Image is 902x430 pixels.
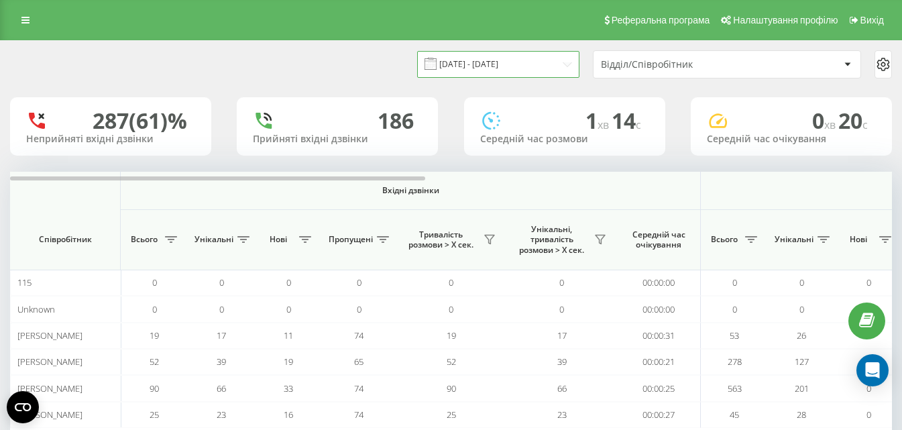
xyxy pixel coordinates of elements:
span: 201 [795,382,809,394]
div: Середній час очікування [707,133,876,145]
td: 00:00:00 [617,270,701,296]
span: 74 [354,329,363,341]
div: Відділ/Співробітник [601,59,761,70]
span: 278 [728,356,742,368]
span: 25 [150,409,159,421]
span: c [862,117,868,132]
span: 26 [797,329,806,341]
div: 186 [378,108,414,133]
span: 115 [17,276,32,288]
td: 00:00:25 [617,375,701,401]
span: Співробітник [21,234,109,245]
span: 65 [354,356,363,368]
span: 11 [284,329,293,341]
span: 0 [866,382,871,394]
span: 0 [152,276,157,288]
span: 0 [812,106,838,135]
span: 74 [354,382,363,394]
span: 0 [449,303,453,315]
span: Унікальні [194,234,233,245]
div: Open Intercom Messenger [856,354,889,386]
span: 0 [357,276,361,288]
span: 0 [219,303,224,315]
span: [PERSON_NAME] [17,356,82,368]
span: 0 [866,409,871,421]
span: 74 [354,409,363,421]
span: 52 [447,356,456,368]
span: 39 [557,356,567,368]
button: Open CMP widget [7,391,39,423]
span: 563 [728,382,742,394]
span: [PERSON_NAME] [17,329,82,341]
span: Вихід [860,15,884,25]
td: 00:00:27 [617,402,701,428]
span: 23 [217,409,226,421]
span: 45 [730,409,739,421]
div: Неприйняті вхідні дзвінки [26,133,195,145]
span: 127 [795,356,809,368]
td: 00:00:31 [617,323,701,349]
span: 66 [557,382,567,394]
span: 14 [612,106,641,135]
span: [PERSON_NAME] [17,382,82,394]
span: 28 [797,409,806,421]
span: 0 [286,303,291,315]
span: Нові [842,234,875,245]
span: 17 [217,329,226,341]
span: 53 [730,329,739,341]
span: 0 [732,276,737,288]
span: 52 [150,356,159,368]
span: 1 [585,106,612,135]
span: 19 [284,356,293,368]
span: 0 [799,276,804,288]
span: 0 [357,303,361,315]
span: 66 [217,382,226,394]
span: Унікальні [775,234,813,245]
span: 0 [559,276,564,288]
span: Всього [708,234,741,245]
span: [PERSON_NAME] [17,409,82,421]
span: 0 [449,276,453,288]
span: 0 [286,276,291,288]
td: 00:00:00 [617,296,701,322]
span: 19 [447,329,456,341]
span: Нові [262,234,295,245]
div: Прийняті вхідні дзвінки [253,133,422,145]
span: 0 [799,303,804,315]
span: 17 [557,329,567,341]
span: c [636,117,641,132]
span: 25 [447,409,456,421]
span: Унікальні, тривалість розмови > Х сек. [513,224,590,256]
span: Налаштування профілю [733,15,838,25]
span: Реферальна програма [612,15,710,25]
span: 0 [219,276,224,288]
span: 0 [866,276,871,288]
span: 16 [284,409,293,421]
span: 0 [559,303,564,315]
span: Вхідні дзвінки [156,185,665,196]
span: 33 [284,382,293,394]
span: 90 [447,382,456,394]
span: 19 [150,329,159,341]
span: хв [598,117,612,132]
span: 0 [152,303,157,315]
td: 00:00:21 [617,349,701,375]
span: 39 [217,356,226,368]
span: Unknown [17,303,55,315]
div: Середній час розмови [480,133,649,145]
span: 90 [150,382,159,394]
span: 0 [732,303,737,315]
span: Тривалість розмови > Х сек. [402,229,480,250]
span: хв [824,117,838,132]
span: 23 [557,409,567,421]
div: 287 (61)% [93,108,187,133]
span: Всього [127,234,161,245]
span: Пропущені [329,234,373,245]
span: Середній час очікування [627,229,690,250]
span: 20 [838,106,868,135]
